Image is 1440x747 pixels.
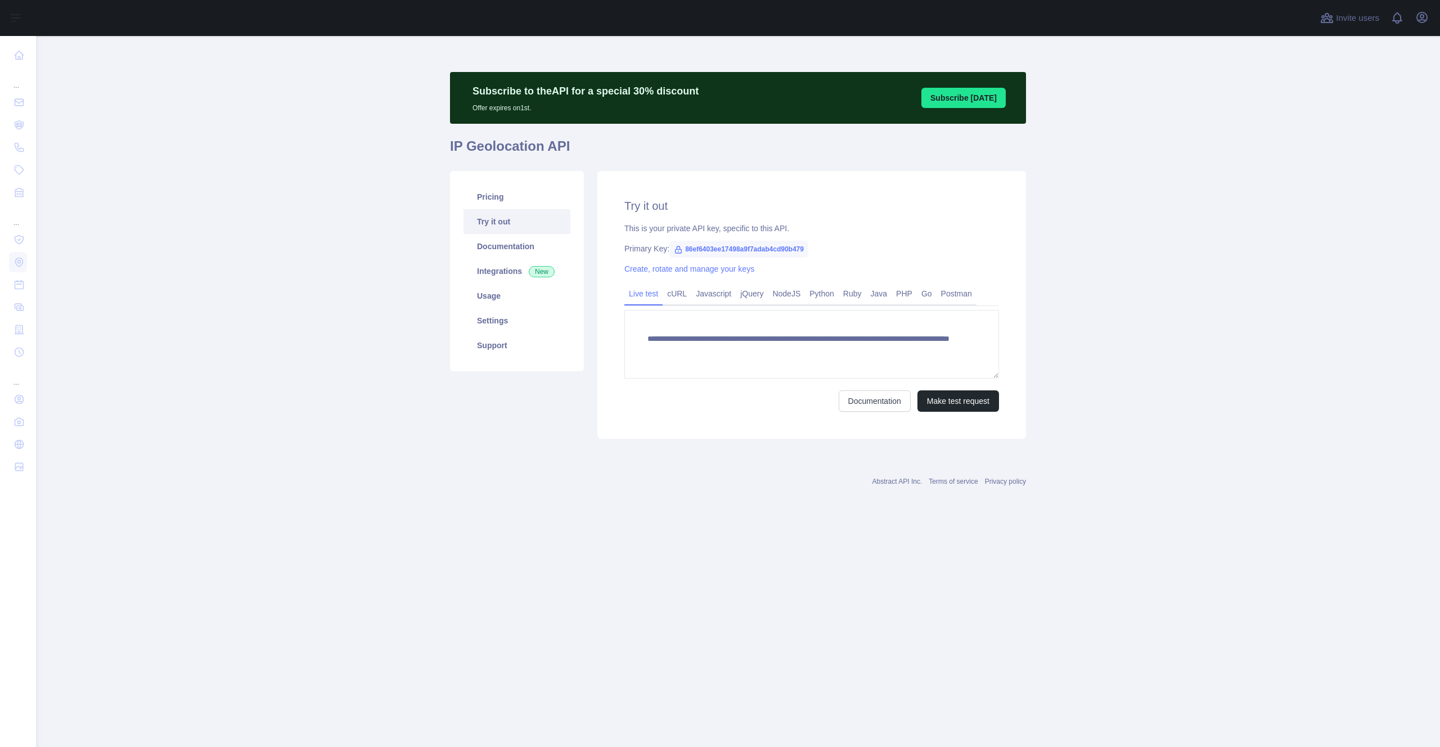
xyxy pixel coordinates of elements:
[463,209,570,234] a: Try it out
[768,285,805,303] a: NodeJS
[624,264,754,273] a: Create, rotate and manage your keys
[9,67,27,90] div: ...
[450,137,1026,164] h1: IP Geolocation API
[892,285,917,303] a: PHP
[463,234,570,259] a: Documentation
[917,390,999,412] button: Make test request
[624,285,663,303] a: Live test
[805,285,839,303] a: Python
[921,88,1006,108] button: Subscribe [DATE]
[929,478,978,485] a: Terms of service
[691,285,736,303] a: Javascript
[1336,12,1379,25] span: Invite users
[839,390,911,412] a: Documentation
[463,184,570,209] a: Pricing
[736,285,768,303] a: jQuery
[463,308,570,333] a: Settings
[917,285,937,303] a: Go
[624,223,999,234] div: This is your private API key, specific to this API.
[529,266,555,277] span: New
[624,243,999,254] div: Primary Key:
[9,364,27,387] div: ...
[985,478,1026,485] a: Privacy policy
[9,205,27,227] div: ...
[663,285,691,303] a: cURL
[472,99,699,112] p: Offer expires on 1st.
[463,333,570,358] a: Support
[463,283,570,308] a: Usage
[1318,9,1381,27] button: Invite users
[463,259,570,283] a: Integrations New
[472,83,699,99] p: Subscribe to the API for a special 30 % discount
[937,285,976,303] a: Postman
[866,285,892,303] a: Java
[839,285,866,303] a: Ruby
[669,241,808,258] span: 86ef6403ee17498a9f7adab4cd90b479
[872,478,922,485] a: Abstract API Inc.
[624,198,999,214] h2: Try it out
